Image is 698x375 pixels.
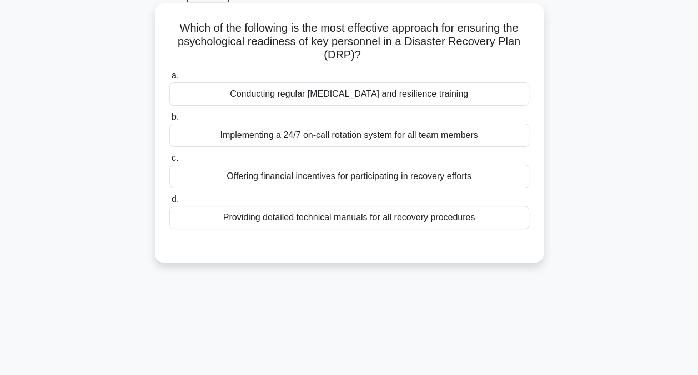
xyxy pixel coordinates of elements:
div: Offering financial incentives for participating in recovery efforts [169,165,529,188]
span: d. [172,194,179,204]
span: b. [172,112,179,121]
h5: Which of the following is the most effective approach for ensuring the psychological readiness of... [168,21,530,62]
span: c. [172,153,178,162]
div: Providing detailed technical manuals for all recovery procedures [169,206,529,229]
span: a. [172,71,179,80]
div: Conducting regular [MEDICAL_DATA] and resilience training [169,82,529,106]
div: Implementing a 24/7 on-call rotation system for all team members [169,124,529,147]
